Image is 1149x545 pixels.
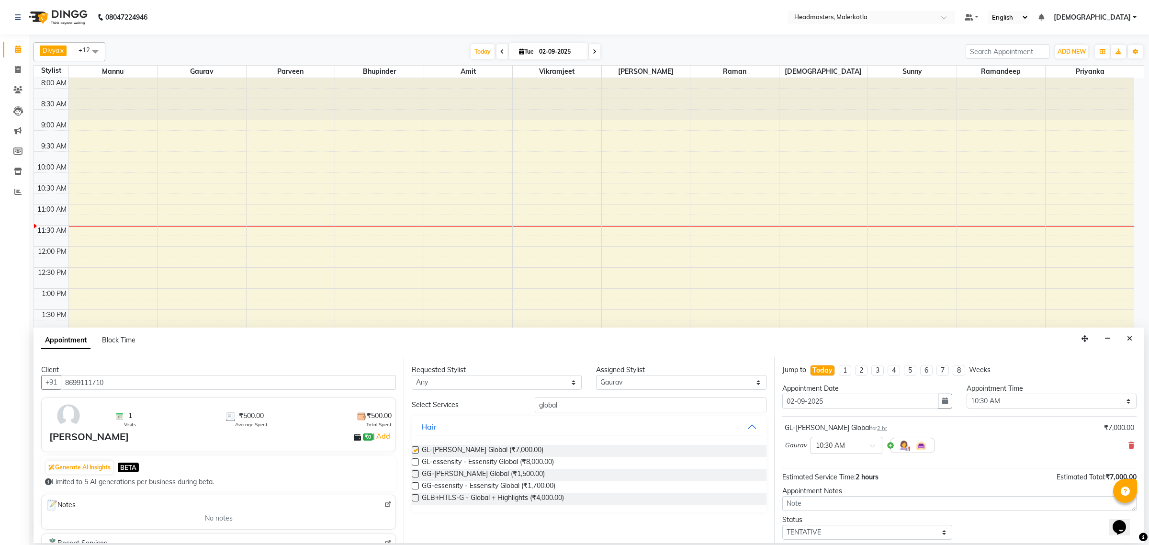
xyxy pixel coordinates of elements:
span: Amit [424,66,513,78]
span: ADD NEW [1058,48,1086,55]
div: Today [812,365,833,375]
span: Notes [45,499,76,511]
span: GLB+HTLS-G - Global + Highlights (₹4,000.00) [422,493,564,505]
span: Tue [517,48,536,55]
span: No notes [205,513,233,523]
span: Bhupinder [335,66,424,78]
input: yyyy-mm-dd [782,394,938,409]
span: Total Spent [366,421,392,428]
div: Requested Stylist [412,365,582,375]
iframe: chat widget [1109,507,1139,535]
button: Close [1123,331,1137,346]
img: Interior.png [915,440,927,451]
div: 8:30 AM [39,99,68,109]
span: ₹0 [363,433,373,441]
div: 10:00 AM [35,162,68,172]
input: Search by Name/Mobile/Email/Code [61,375,396,390]
span: Estimated Service Time: [782,473,856,481]
span: +12 [79,46,97,54]
span: 2 hours [856,473,879,481]
li: 7 [936,365,949,376]
input: 2025-09-02 [536,45,584,59]
div: [PERSON_NAME] [49,430,129,444]
div: Limited to 5 AI generations per business during beta. [45,477,392,487]
span: [DEMOGRAPHIC_DATA] [779,66,868,78]
div: 10:30 AM [35,183,68,193]
div: 12:00 PM [36,247,68,257]
li: 5 [904,365,916,376]
li: 6 [920,365,933,376]
div: 1:00 PM [40,289,68,299]
b: 08047224946 [105,4,147,31]
img: avatar [55,402,82,430]
span: ₹7,000.00 [1105,473,1137,481]
div: 11:30 AM [35,226,68,236]
div: Status [782,515,952,525]
div: Stylist [34,66,68,76]
span: [PERSON_NAME] [602,66,690,78]
span: GG-essensity - Essensity Global (₹1,700.00) [422,481,555,493]
button: +91 [41,375,61,390]
span: Block Time [102,336,135,344]
div: 11:00 AM [35,204,68,215]
div: Assigned Stylist [596,365,766,375]
span: Divya [43,46,59,54]
span: Vikramjeet [513,66,601,78]
span: Mannu [69,66,158,78]
span: Gaurav [785,441,807,450]
div: Jump to [782,365,806,375]
span: Today [471,44,495,59]
span: | [373,431,392,442]
li: 8 [953,365,965,376]
input: Search by service name [535,397,766,412]
div: Appointment Time [967,384,1137,394]
div: Appointment Notes [782,486,1137,496]
span: 1 [128,411,132,421]
div: 1:30 PM [40,310,68,320]
span: Average Spent [235,421,268,428]
span: Appointment [41,332,90,349]
div: 9:00 AM [39,120,68,130]
span: GL-essensity - Essensity Global (₹8,000.00) [422,457,554,469]
span: Ramandeep [957,66,1046,78]
button: Hair [416,418,762,435]
span: GL-[PERSON_NAME] Global (₹7,000.00) [422,445,543,457]
img: logo [24,4,90,31]
a: x [59,46,64,54]
span: [DEMOGRAPHIC_DATA] [1054,12,1131,23]
a: Add [375,431,392,442]
span: Priyanka [1046,66,1134,78]
button: Generate AI Insights [46,461,113,474]
div: Select Services [405,400,528,410]
li: 4 [888,365,900,376]
span: Sunny [868,66,957,78]
span: ₹500.00 [239,411,264,421]
li: 1 [839,365,851,376]
div: Appointment Date [782,384,952,394]
div: ₹7,000.00 [1104,423,1134,433]
span: Raman [690,66,779,78]
input: Search Appointment [966,44,1049,59]
div: Hair [421,421,437,432]
span: Visits [124,421,136,428]
span: Gaurav [158,66,246,78]
div: 8:00 AM [39,78,68,88]
span: GG-[PERSON_NAME] Global (₹1,500.00) [422,469,545,481]
span: Estimated Total: [1057,473,1105,481]
div: 12:30 PM [36,268,68,278]
span: ₹500.00 [367,411,392,421]
button: ADD NEW [1055,45,1088,58]
li: 2 [855,365,867,376]
li: 3 [871,365,884,376]
div: Weeks [969,365,991,375]
span: parveen [247,66,335,78]
div: Client [41,365,396,375]
span: BETA [118,463,139,472]
div: 9:30 AM [39,141,68,151]
div: GL-[PERSON_NAME] Global [785,423,887,433]
small: for [870,425,887,431]
span: 2 hr [877,425,887,431]
img: Hairdresser.png [898,440,910,451]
